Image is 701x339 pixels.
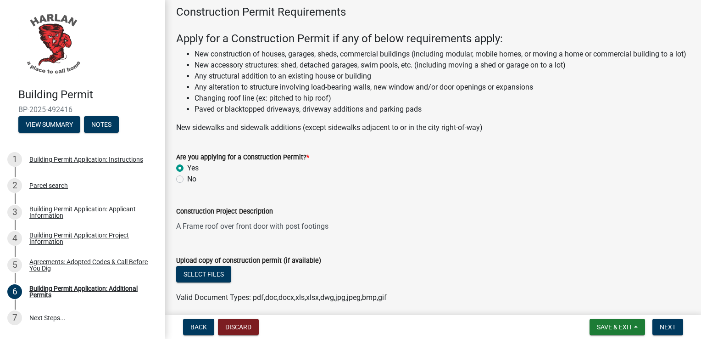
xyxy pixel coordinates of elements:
label: Yes [187,163,199,174]
span: Save & Exit [597,323,632,331]
li: New construction of houses, garages, sheds, commercial buildings (including modular, mobile homes... [195,49,690,60]
div: Agreements: Adopted Codes & Call Before You Dig [29,259,150,271]
wm-modal-confirm: Notes [84,121,119,129]
div: 2 [7,178,22,193]
li: New accessory structures: shed, detached garages, swim pools, etc. (including moving a shed or ga... [195,60,690,71]
li: Paved or blacktopped driveways, driveway additions and parking pads [195,104,690,115]
div: Building Permit Application: Applicant Information [29,206,150,219]
p: New sidewalks and sidewalk additions (except sidewalks adjacent to or in the city right-of-way) [176,122,690,133]
label: Construction Project Description [176,209,273,215]
button: Select files [176,266,231,282]
span: Valid Document Types: pdf,doc,docx,xls,xlsx,dwg,jpg,jpeg,bmp,gif [176,293,387,302]
span: Next [660,323,676,331]
wm-modal-confirm: Summary [18,121,80,129]
img: City of Harlan, Iowa [18,10,87,79]
h4: Construction Permit Requirements Apply for a Construction Permit if any of below requirements apply: [176,6,690,45]
li: Any alteration to structure involving load-bearing walls, new window and/or door openings or expa... [195,82,690,93]
span: BP-2025-492416 [18,105,147,114]
button: Save & Exit [590,319,645,335]
div: Building Permit Application: Instructions [29,156,143,163]
h4: Building Permit [18,88,158,102]
span: Back [190,323,207,331]
button: Discard [218,319,259,335]
div: 6 [7,284,22,299]
button: View Summary [18,116,80,133]
div: Building Permit Application: Project Information [29,232,150,245]
button: Back [183,319,214,335]
div: 7 [7,311,22,325]
div: 1 [7,152,22,167]
div: 3 [7,205,22,220]
li: Changing roof line (ex: pitched to hip roof) [195,93,690,104]
label: Upload copy of construction permit (if available) [176,258,321,264]
button: Notes [84,116,119,133]
li: Any structural addition to an existing house or building [195,71,690,82]
div: 4 [7,231,22,246]
label: No [187,174,196,185]
div: Parcel search [29,182,68,189]
div: 5 [7,258,22,272]
button: Next [652,319,683,335]
div: Building Permit Application: Additional Permits [29,285,150,298]
label: Are you applying for a Construction Permit? [176,154,309,161]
